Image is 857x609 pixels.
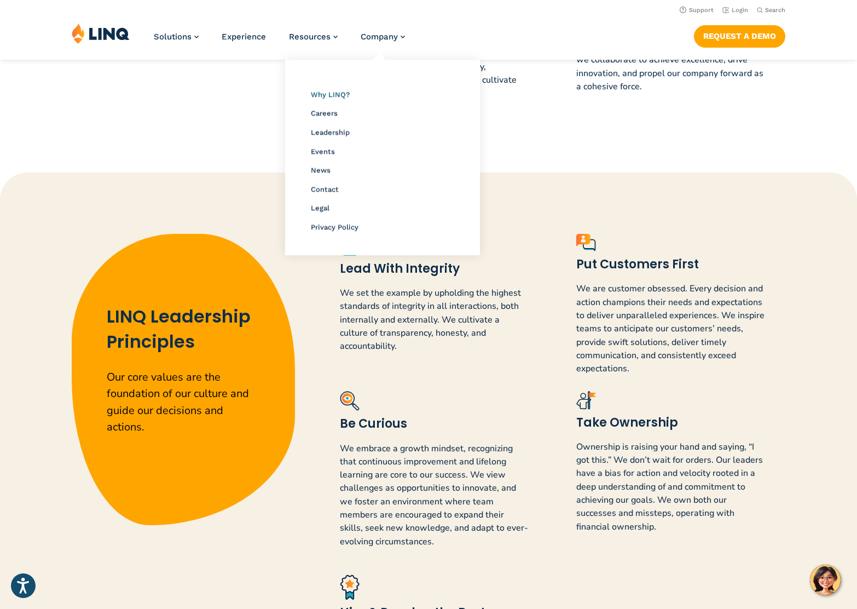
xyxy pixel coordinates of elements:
[289,32,331,42] span: Resources
[311,185,339,193] a: Contact
[722,7,748,14] a: Login
[361,32,398,42] span: Company
[576,257,765,272] h3: Put Customers First
[311,109,338,117] a: Careers
[757,6,785,14] button: Open Search Bar
[694,25,785,47] a: Request a Demo
[576,440,765,533] p: Ownership is raising your hand and saying, “I got this.” We don’t wait for orders. Our leaders ha...
[340,286,529,353] p: We set the example by upholding the highest standards of integrity in all interactions, both inte...
[311,223,358,231] a: Privacy Policy
[361,32,405,42] a: Company
[107,304,260,354] h2: LINQ Leadership Principles
[810,565,841,595] button: Hello, have a question? Let’s chat.
[311,166,331,174] a: News
[694,23,785,47] nav: Button Navigation
[154,23,405,59] nav: Primary Navigation
[107,369,260,436] p: Our core values are the foundation of our culture and guide our decisions and actions.
[340,416,529,432] h3: Be Curious
[576,415,765,430] h3: Take Ownership
[340,442,529,549] p: We embrace a growth mindset, recognizing that continuous improvement and lifelong learning are co...
[765,7,785,14] span: Search
[311,128,350,136] a: Leadership
[311,90,350,99] a: Why LINQ?
[154,32,199,42] a: Solutions
[72,23,130,44] img: LINQ | K‑12 Software
[289,32,338,42] a: Resources
[340,261,529,277] h3: Lead with Integrity
[154,32,192,42] span: Solutions
[311,147,335,156] a: Events
[222,32,266,42] a: Experience
[576,282,765,375] p: We are customer obsessed. Every decision and action champions their needs and expectations to del...
[680,7,714,14] a: Support
[311,204,329,212] a: Legal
